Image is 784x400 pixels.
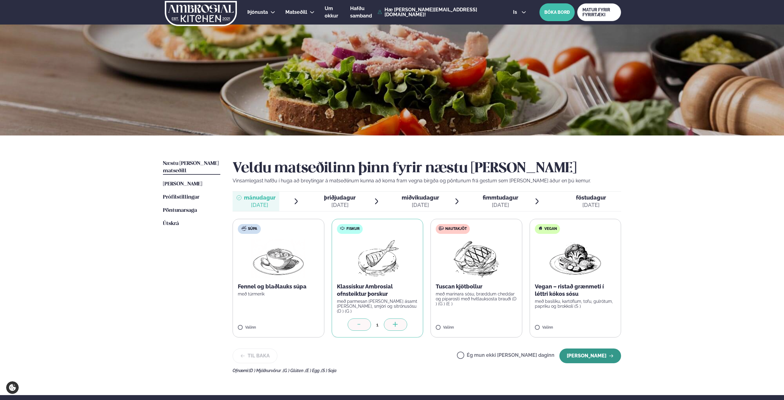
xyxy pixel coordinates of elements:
[371,321,384,328] div: 1
[285,9,307,15] span: Matseðill
[449,239,504,278] img: Beef-Meat.png
[576,201,606,209] div: [DATE]
[233,368,621,373] div: Ofnæmi:
[445,227,467,231] span: Nautakjöt
[163,181,202,187] span: [PERSON_NAME]
[436,283,517,290] p: Tuscan kjötbollur
[337,283,418,298] p: Klassískur Ambrosial ofnsteiktur þorskur
[244,201,276,209] div: [DATE]
[324,194,356,201] span: þriðjudagur
[163,221,179,226] span: Útskrá
[238,283,319,290] p: Fennel og blaðlauks súpa
[350,239,404,278] img: Fish.png
[548,239,602,278] img: Vegan.png
[241,226,246,231] img: soup.svg
[247,9,268,15] span: Þjónusta
[402,201,439,209] div: [DATE]
[247,9,268,16] a: Þjónusta
[483,201,518,209] div: [DATE]
[233,160,621,177] h2: Veldu matseðilinn þinn fyrir næstu [PERSON_NAME]
[402,194,439,201] span: miðvikudagur
[346,227,360,231] span: Fiskur
[233,349,277,363] button: Til baka
[163,208,197,213] span: Pöntunarsaga
[559,349,621,363] button: [PERSON_NAME]
[350,5,375,20] a: Hafðu samband
[249,368,283,373] span: (D ) Mjólkurvörur ,
[285,9,307,16] a: Matseðill
[325,5,340,20] a: Um okkur
[439,226,444,231] img: beef.svg
[378,7,499,17] a: Hæ [PERSON_NAME][EMAIL_ADDRESS][DOMAIN_NAME]!
[163,161,219,173] span: Næstu [PERSON_NAME] matseðill
[163,220,179,227] a: Útskrá
[163,195,199,200] span: Prófílstillingar
[513,10,519,15] span: is
[6,381,19,394] a: Cookie settings
[483,194,518,201] span: fimmtudagur
[163,207,197,214] a: Pöntunarsaga
[244,194,276,201] span: mánudagur
[535,299,616,309] p: með basilíku, kartöflum, tofu, gulrótum, papriku og brokkolí (S )
[163,181,202,188] a: [PERSON_NAME]
[539,3,575,21] button: BÓKA BORÐ
[163,160,220,175] a: Næstu [PERSON_NAME] matseðill
[164,1,238,26] img: logo
[538,226,543,231] img: Vegan.svg
[238,291,319,296] p: með túrmerik
[321,368,337,373] span: (S ) Soja
[163,194,199,201] a: Prófílstillingar
[508,10,531,15] button: is
[325,6,338,19] span: Um okkur
[248,227,257,231] span: Súpa
[337,299,418,314] p: með parmesan [PERSON_NAME] ásamt [PERSON_NAME], smjöri og sítrónusósu (D ) (G )
[535,283,616,298] p: Vegan – ristað grænmeti í léttri kókos sósu
[324,201,356,209] div: [DATE]
[436,291,517,306] p: með marinara sósu, bræddum cheddar og piparosti með hvítlauksosta brauði (D ) (G ) (E )
[233,177,621,185] p: Vinsamlegast hafðu í huga að breytingar á matseðlinum kunna að koma fram vegna birgða og pöntunum...
[251,239,305,278] img: Soup.png
[283,368,305,373] span: (G ) Glúten ,
[544,227,557,231] span: Vegan
[350,6,372,19] span: Hafðu samband
[305,368,321,373] span: (E ) Egg ,
[576,194,606,201] span: föstudagur
[577,3,621,21] a: MATUR FYRIR FYRIRTÆKI
[340,226,345,231] img: fish.svg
